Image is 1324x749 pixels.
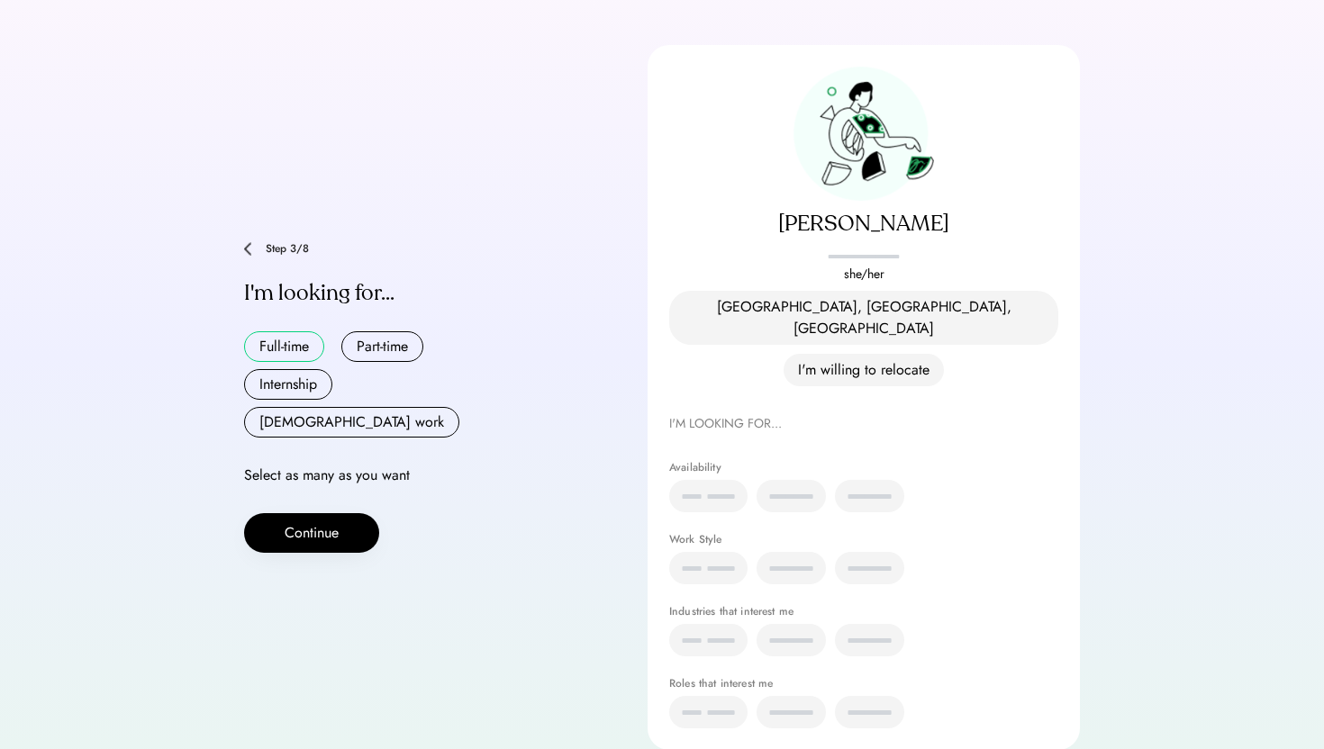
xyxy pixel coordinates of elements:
[669,266,1058,284] div: she/her
[798,359,930,381] div: I'm willing to relocate
[669,480,748,512] div: xx xxx
[244,465,604,486] div: Select as many as you want
[849,701,890,723] div: xxxxx
[771,485,812,507] div: xxxxx
[244,407,459,438] button: [DEMOGRAPHIC_DATA] work
[244,279,604,308] div: I'm looking for...
[341,331,423,362] button: Part-time
[849,557,890,579] div: xxxxx
[684,557,733,579] div: xx xxx
[669,678,1058,689] div: Roles that interest me
[849,485,890,507] div: xxxxx
[684,629,733,651] div: xx xxx
[244,242,251,256] img: chevron-left.png
[669,210,1058,239] div: [PERSON_NAME]
[793,67,934,201] img: preview-avatar.png
[771,557,812,579] div: xxxxx
[684,701,733,723] div: xx xxx
[771,701,812,723] div: xxxxx
[684,296,1044,339] div: [GEOGRAPHIC_DATA], [GEOGRAPHIC_DATA], [GEOGRAPHIC_DATA]
[669,413,1058,435] div: I'M LOOKING FOR...
[244,513,379,553] button: Continue
[669,248,1058,266] div: placeholder
[266,243,604,254] div: Step 3/8
[849,629,890,651] div: xxxxx
[771,629,812,651] div: xxxxx
[244,369,332,400] button: Internship
[669,534,1058,545] div: Work Style
[244,331,324,362] button: Full-time
[669,462,1058,473] div: Availability
[669,606,1058,617] div: Industries that interest me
